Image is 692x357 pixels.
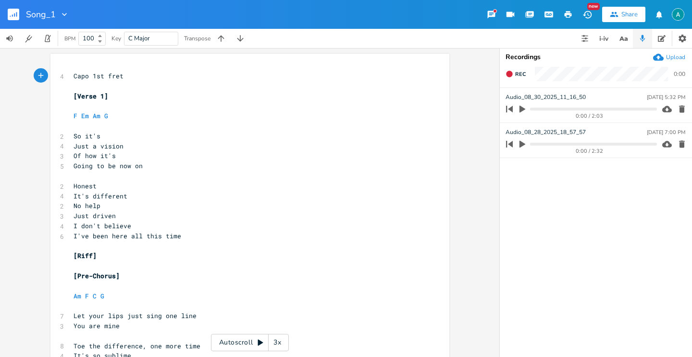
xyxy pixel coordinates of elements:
span: Of how it's [74,151,116,160]
div: Autoscroll [211,334,289,351]
span: [Verse 1] [74,92,108,100]
span: Going to be now on [74,161,143,170]
div: Recordings [506,54,686,61]
span: Just driven [74,211,116,220]
span: Just a vision [74,142,124,150]
span: Rec [515,71,526,78]
div: 0:00 / 2:03 [522,113,657,119]
span: [Pre-Chorus] [74,271,120,280]
span: Honest [74,182,97,190]
div: New [587,3,600,10]
div: [DATE] 7:00 PM [647,130,685,135]
img: Alex [672,8,684,21]
span: You are mine [74,321,120,330]
div: BPM [64,36,75,41]
div: Key [111,36,121,41]
button: New [578,6,597,23]
span: Audio_08_28_2025_18_57_57 [506,128,586,137]
span: I've been here all this time [74,232,181,240]
div: 3x [269,334,286,351]
div: 0:00 [674,71,685,77]
span: [Riff] [74,251,97,260]
button: Share [602,7,645,22]
span: Let your lips just sing one line [74,311,197,320]
div: Share [621,10,638,19]
span: G [104,111,108,120]
button: Rec [502,66,530,82]
span: Am [93,111,100,120]
span: F [85,292,89,300]
span: Audio_08_30_2025_11_16_50 [506,93,586,102]
div: Upload [666,53,685,61]
span: It's different [74,192,127,200]
span: Capo 1st fret [74,72,124,80]
span: F [74,111,77,120]
span: Song_1 [26,10,56,19]
span: C Major [128,34,150,43]
span: Em [81,111,89,120]
span: No help [74,201,100,210]
div: Transpose [184,36,210,41]
span: G [100,292,104,300]
div: 0:00 / 2:32 [522,148,657,154]
span: C [93,292,97,300]
span: Am [74,292,81,300]
button: Upload [653,52,685,62]
div: [DATE] 5:32 PM [647,95,685,100]
span: So it's [74,132,100,140]
span: Toe the difference, one more time [74,342,200,350]
span: I don't believe [74,222,131,230]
